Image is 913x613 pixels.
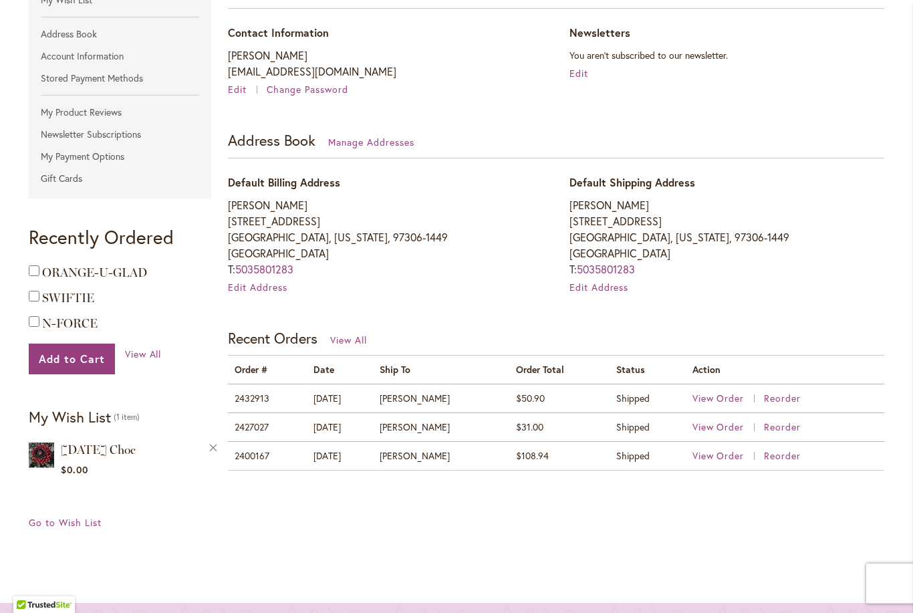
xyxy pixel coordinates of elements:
td: Shipped [610,384,686,412]
span: Default Shipping Address [569,175,695,189]
a: Address Book [29,24,211,44]
td: 2427027 [228,412,306,441]
a: N-FORCE [42,316,98,331]
iframe: Launch Accessibility Center [10,566,47,603]
a: Manage Addresses [328,136,414,148]
button: Add to Cart [29,344,115,374]
a: View All [125,348,162,361]
address: [PERSON_NAME] [STREET_ADDRESS] [GEOGRAPHIC_DATA], [US_STATE], 97306-1449 [GEOGRAPHIC_DATA] T: [228,197,543,277]
strong: My Wish List [29,407,111,426]
span: View Order [692,449,745,462]
td: [DATE] [307,441,373,470]
a: Edit Address [228,281,287,293]
a: Edit [228,83,264,96]
a: [DATE] Choc [61,443,136,457]
a: Gift Cards [29,168,211,189]
span: $50.90 [516,392,545,404]
th: Order # [228,356,306,384]
td: Shipped [610,441,686,470]
p: You aren't subscribed to our newsletter. [569,47,884,64]
td: 2400167 [228,441,306,470]
a: View Order [692,420,762,433]
a: ORANGE-U-GLAD [42,265,147,280]
a: Stored Payment Methods [29,68,211,88]
a: SWIFTIE [42,291,94,305]
td: [DATE] [307,384,373,412]
th: Ship To [373,356,509,384]
strong: Address Book [228,130,315,150]
td: Shipped [610,412,686,441]
td: [PERSON_NAME] [373,412,509,441]
a: View Order [692,449,762,462]
a: Account Information [29,46,211,66]
span: Newsletters [569,25,630,39]
a: My Product Reviews [29,102,211,122]
td: [PERSON_NAME] [373,441,509,470]
a: Change Password [267,83,348,96]
a: Edit Address [569,281,629,293]
a: View Order [692,392,762,404]
span: Contact Information [228,25,329,39]
th: Action [686,356,884,384]
span: View Order [692,420,745,433]
a: Newsletter Subscriptions [29,124,211,144]
td: [PERSON_NAME] [373,384,509,412]
a: 5035801283 [235,262,293,276]
a: Reorder [764,420,801,433]
a: My Payment Options [29,146,211,166]
a: Karma Choc [29,440,54,473]
span: Default Billing Address [228,175,340,189]
span: View Order [692,392,745,404]
a: 5035801283 [577,262,635,276]
th: Order Total [509,356,610,384]
span: Edit [228,83,247,96]
td: [DATE] [307,412,373,441]
strong: Recently Ordered [29,225,174,249]
img: Karma Choc [29,440,54,470]
td: 2432913 [228,384,306,412]
a: Reorder [764,449,801,462]
th: Status [610,356,686,384]
a: Reorder [764,392,801,404]
span: 1 item [114,412,140,422]
p: [PERSON_NAME] [EMAIL_ADDRESS][DOMAIN_NAME] [228,47,543,80]
span: $31.00 [516,420,543,433]
th: Date [307,356,373,384]
span: $0.00 [61,463,88,476]
strong: Recent Orders [228,328,317,348]
span: View All [125,348,162,360]
span: $108.94 [516,449,549,462]
a: View All [330,334,367,346]
a: Edit [569,67,588,80]
address: [PERSON_NAME] [STREET_ADDRESS] [GEOGRAPHIC_DATA], [US_STATE], 97306-1449 [GEOGRAPHIC_DATA] T: [569,197,884,277]
span: Add to Cart [39,352,105,366]
span: Go to Wish List [29,516,102,529]
a: Go to Wish List [29,516,102,529]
